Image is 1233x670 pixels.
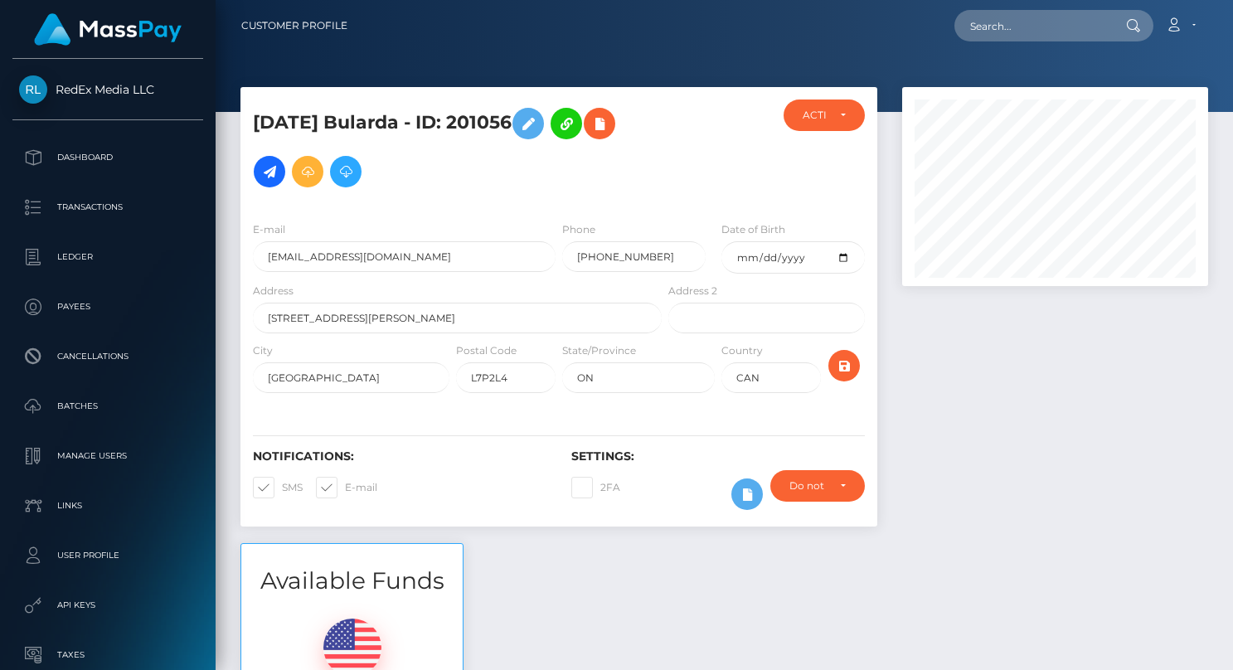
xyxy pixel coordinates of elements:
div: Do not require [789,479,827,493]
h3: Available Funds [241,565,463,597]
button: Do not require [770,470,865,502]
a: Ledger [12,236,203,278]
p: API Keys [19,593,197,618]
h5: [DATE] Bularda - ID: 201056 [253,100,653,196]
a: Payees [12,286,203,328]
input: Search... [954,10,1110,41]
span: RedEx Media LLC [12,82,203,97]
p: Links [19,493,197,518]
p: User Profile [19,543,197,568]
label: City [253,343,273,358]
a: Cancellations [12,336,203,377]
p: Payees [19,294,197,319]
p: Taxes [19,643,197,668]
div: ACTIVE [803,109,827,122]
a: Manage Users [12,435,203,477]
label: E-mail [253,222,285,237]
label: Address [253,284,294,299]
label: Date of Birth [721,222,785,237]
a: Customer Profile [241,8,347,43]
a: Transactions [12,187,203,228]
p: Manage Users [19,444,197,469]
a: User Profile [12,535,203,576]
img: RedEx Media LLC [19,75,47,104]
a: Links [12,485,203,527]
label: 2FA [571,477,620,498]
p: Ledger [19,245,197,269]
a: Dashboard [12,137,203,178]
label: Postal Code [456,343,517,358]
p: Transactions [19,195,197,220]
label: Country [721,343,763,358]
p: Cancellations [19,344,197,369]
button: ACTIVE [784,100,865,131]
img: MassPay Logo [34,13,182,46]
a: Initiate Payout [254,156,285,187]
label: State/Province [562,343,636,358]
label: Address 2 [668,284,717,299]
h6: Notifications: [253,449,546,464]
a: Batches [12,386,203,427]
p: Batches [19,394,197,419]
label: Phone [562,222,595,237]
h6: Settings: [571,449,865,464]
a: API Keys [12,585,203,626]
label: E-mail [316,477,377,498]
label: SMS [253,477,303,498]
p: Dashboard [19,145,197,170]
